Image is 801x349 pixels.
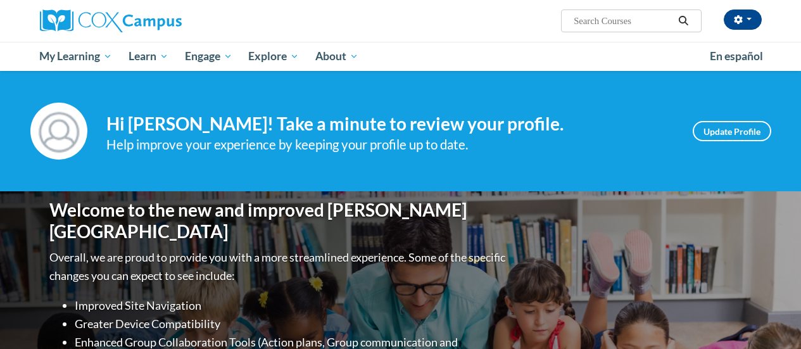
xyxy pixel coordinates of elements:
span: Explore [248,49,299,64]
a: About [307,42,367,71]
button: Account Settings [724,10,762,30]
a: Cox Campus [40,10,268,32]
span: Learn [129,49,168,64]
input: Search Courses [572,13,674,29]
h1: Welcome to the new and improved [PERSON_NAME][GEOGRAPHIC_DATA] [49,200,508,242]
span: My Learning [39,49,112,64]
a: My Learning [32,42,121,71]
a: Explore [240,42,307,71]
img: Cox Campus [40,10,182,32]
div: Main menu [30,42,771,71]
a: Learn [120,42,177,71]
h4: Hi [PERSON_NAME]! Take a minute to review your profile. [106,113,674,135]
div: Help improve your experience by keeping your profile up to date. [106,134,674,155]
span: About [315,49,358,64]
iframe: Button to launch messaging window [750,298,791,339]
span: En español [710,49,763,63]
img: Profile Image [30,103,87,160]
span: Engage [185,49,232,64]
a: Engage [177,42,241,71]
p: Overall, we are proud to provide you with a more streamlined experience. Some of the specific cha... [49,248,508,285]
a: Update Profile [693,121,771,141]
li: Improved Site Navigation [75,296,508,315]
li: Greater Device Compatibility [75,315,508,333]
a: En español [702,43,771,70]
button: Search [674,13,693,29]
